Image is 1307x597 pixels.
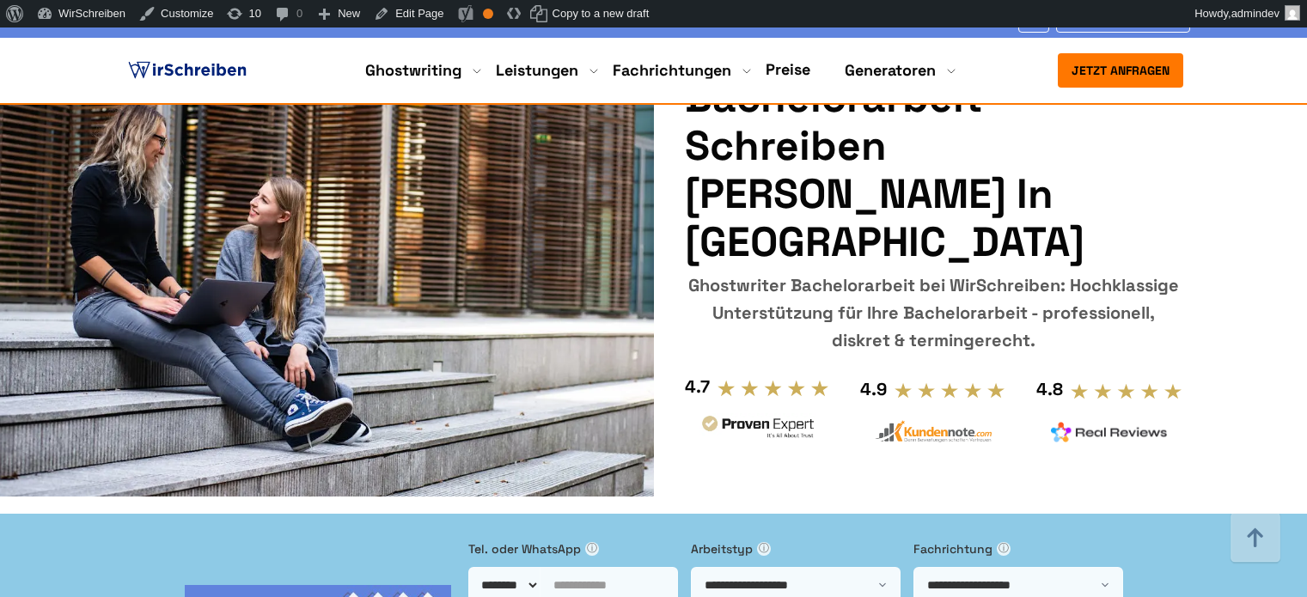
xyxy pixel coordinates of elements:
span: ⓘ [997,542,1011,556]
div: Ghostwriter Bachelorarbeit bei WirSchreiben: Hochklassige Unterstützung für Ihre Bachelorarbeit -... [685,271,1182,354]
div: OK [483,9,493,19]
button: Jetzt anfragen [1058,53,1183,88]
span: admindev [1231,7,1280,20]
img: logo ghostwriter-österreich [125,58,250,83]
label: Tel. oder WhatsApp [468,539,678,558]
span: ⓘ [585,542,599,556]
h1: Bachelorarbeit Schreiben [PERSON_NAME] in [GEOGRAPHIC_DATA] [685,74,1182,266]
img: realreviews [1051,422,1168,442]
img: stars [717,379,829,398]
a: Ghostwriting [365,60,461,81]
a: Generatoren [845,60,936,81]
img: stars [1070,382,1182,401]
img: button top [1230,513,1281,564]
label: Fachrichtung [913,539,1123,558]
div: 4.7 [685,373,710,400]
label: Arbeitstyp [691,539,901,558]
img: kundennote [875,420,992,443]
a: Preise [766,59,810,79]
img: stars [894,381,1006,400]
a: Leistungen [496,60,578,81]
div: 4.8 [1036,375,1063,403]
div: 4.9 [860,375,887,403]
img: provenexpert [699,413,816,445]
a: Fachrichtungen [613,60,731,81]
span: ⓘ [757,542,771,556]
